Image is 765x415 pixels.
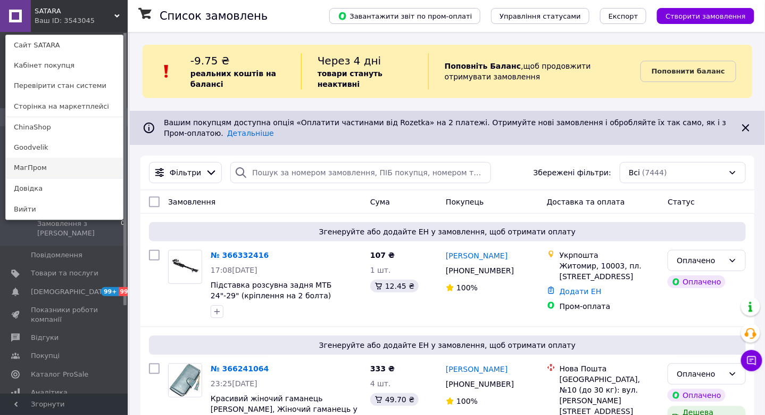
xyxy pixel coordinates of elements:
[446,198,484,206] span: Покупець
[657,8,754,24] button: Створити замовлення
[121,219,124,238] span: 0
[646,11,754,20] a: Створити замовлення
[641,61,736,82] a: Поповнити баланс
[6,35,123,55] a: Сайт SATARA
[370,379,391,388] span: 4 шт.
[370,364,395,373] span: 333 ₴
[6,199,123,219] a: Вийти
[629,167,640,178] span: Всі
[169,364,202,397] img: Фото товару
[153,226,742,237] span: Згенеруйте або додайте ЕН у замовлення, щоб отримати оплату
[31,287,110,297] span: [DEMOGRAPHIC_DATA]
[31,333,59,343] span: Відгуки
[741,350,762,371] button: Чат з покупцем
[444,263,516,278] div: [PHONE_NUMBER]
[456,283,478,292] span: 100%
[318,54,381,67] span: Через 4 дні
[6,137,123,158] a: Goodvelik
[35,16,79,26] div: Ваш ID: 3543045
[119,287,136,296] span: 99+
[37,219,121,238] span: Замовлення з [PERSON_NAME]
[560,261,660,282] div: Житомир, 10003, пл. [STREET_ADDRESS]
[153,340,742,351] span: Згенеруйте або додайте ЕН у замовлення, щоб отримати оплату
[677,255,724,266] div: Оплачено
[169,253,202,281] img: Фото товару
[428,53,641,89] div: , щоб продовжити отримувати замовлення
[668,275,725,288] div: Оплачено
[370,251,395,259] span: 107 ₴
[446,364,508,375] a: [PERSON_NAME]
[211,364,269,373] a: № 366241064
[6,158,123,178] a: МагПром
[168,198,215,206] span: Замовлення
[170,167,201,178] span: Фільтри
[31,351,60,361] span: Покупці
[101,287,119,296] span: 99+
[164,118,726,137] span: Вашим покупцям доступна опція «Оплатити частинами від Rozetka» на 2 платежі. Отримуйте нові замов...
[211,281,332,300] a: Підставка розсувна задня МТБ 24"-29" (кріплення на 2 болта)
[31,250,82,260] span: Повідомлення
[370,393,419,406] div: 49.70 ₴
[560,250,660,261] div: Укрпошта
[159,63,174,79] img: :exclamation:
[677,368,724,380] div: Оплачено
[31,370,88,379] span: Каталог ProSale
[31,305,98,324] span: Показники роботи компанії
[609,12,638,20] span: Експорт
[230,162,491,183] input: Пошук за номером замовлення, ПІБ покупця, номером телефону, Email, номером накладної
[370,280,419,292] div: 12.45 ₴
[370,198,390,206] span: Cума
[168,250,202,284] a: Фото товару
[6,76,123,96] a: Перевірити стан системи
[560,301,660,312] div: Пром-оплата
[534,167,611,178] span: Збережені фільтри:
[6,117,123,137] a: ChinaShop
[370,266,391,274] span: 1 шт.
[338,11,472,21] span: Завантажити звіт по пром-оплаті
[642,168,667,177] span: (7444)
[491,8,589,24] button: Управління статусами
[31,268,98,278] span: Товари та послуги
[190,54,230,67] span: -9.75 ₴
[211,251,269,259] a: № 366332416
[668,198,695,206] span: Статус
[35,6,114,16] span: SATARA
[668,389,725,402] div: Оплачено
[444,377,516,392] div: [PHONE_NUMBER]
[6,55,123,76] a: Кабінет покупця
[666,12,746,20] span: Створити замовлення
[547,198,625,206] span: Доставка та оплата
[160,10,268,22] h1: Список замовлень
[6,178,123,199] a: Довідка
[211,379,257,388] span: 23:25[DATE]
[227,129,274,137] a: Детальніше
[168,363,202,397] a: Фото товару
[190,69,276,88] b: реальних коштів на балансі
[652,67,725,75] b: Поповнити баланс
[456,397,478,405] span: 100%
[600,8,647,24] button: Експорт
[329,8,480,24] button: Завантажити звіт по пром-оплаті
[318,69,382,88] b: товари стануть неактивні
[446,250,508,261] a: [PERSON_NAME]
[560,287,602,296] a: Додати ЕН
[211,266,257,274] span: 17:08[DATE]
[6,96,123,117] a: Сторінка на маркетплейсі
[560,363,660,374] div: Нова Пошта
[31,388,68,397] span: Аналітика
[445,62,521,70] b: Поповніть Баланс
[500,12,581,20] span: Управління статусами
